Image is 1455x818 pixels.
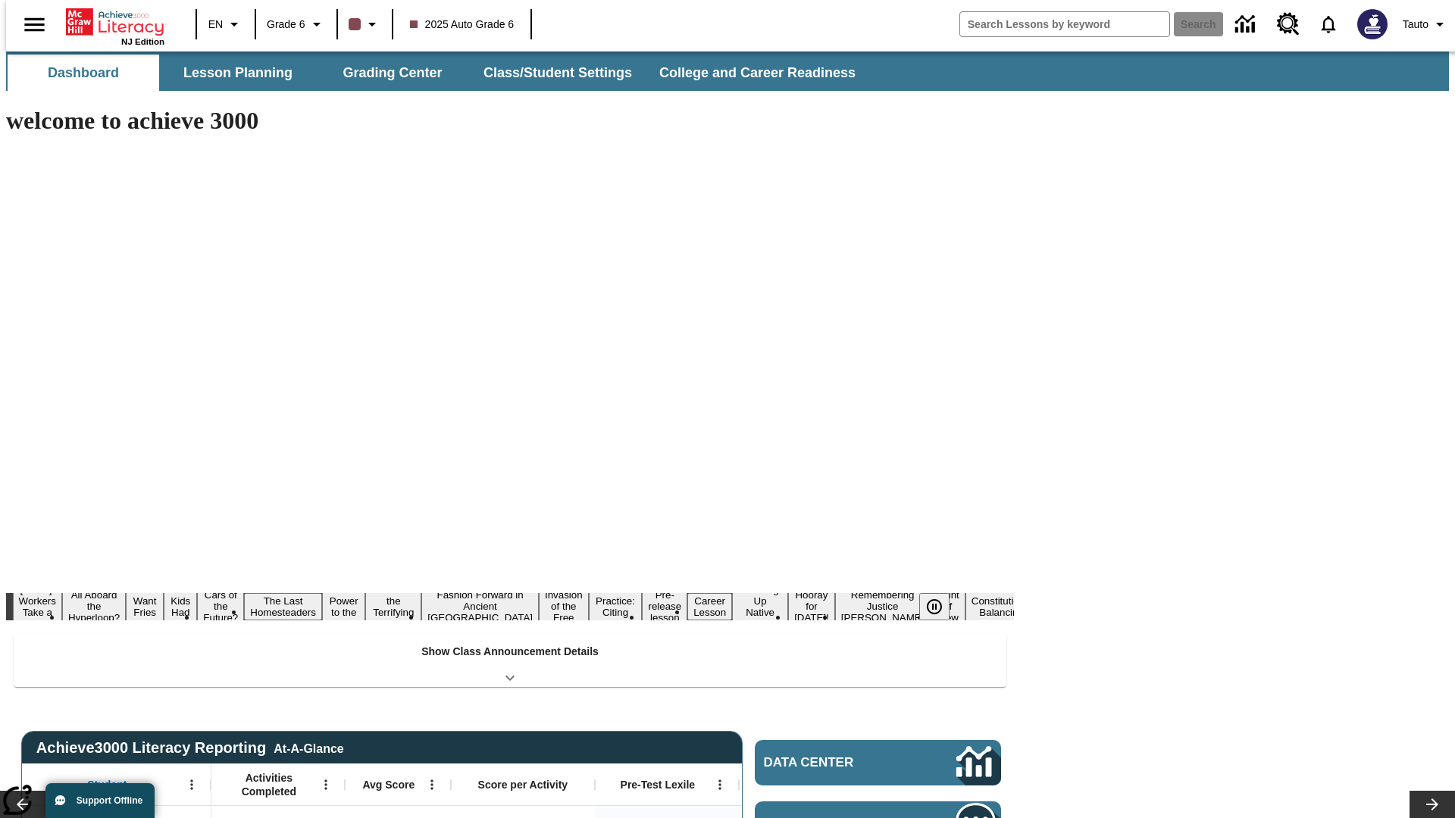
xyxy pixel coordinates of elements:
button: Slide 6 The Last Homesteaders [244,593,322,620]
button: Slide 1 Labor Day: Workers Take a Stand [13,582,62,632]
button: College and Career Readiness [647,55,868,91]
span: Support Offline [77,795,142,806]
button: Support Offline [45,783,155,818]
span: Score per Activity [478,778,568,791]
button: Slide 9 Fashion Forward in Ancient Rome [421,587,539,626]
button: Grade: Grade 6, Select a grade [261,11,332,38]
span: Student [87,778,127,791]
a: Data Center [755,740,1001,785]
span: 2025 Auto Grade 6 [410,17,515,33]
button: Lesson carousel, Next [1410,791,1455,818]
img: Avatar [1357,9,1388,39]
button: Slide 15 Hooray for Constitution Day! [788,587,835,626]
button: Class/Student Settings [471,55,644,91]
button: Open Menu [421,773,443,796]
div: SubNavbar [6,52,1449,91]
h1: welcome to achieve 3000 [6,107,1014,135]
button: Lesson Planning [162,55,314,91]
button: Slide 12 Pre-release lesson [642,587,687,626]
span: Tauto [1403,17,1428,33]
div: Show Class Announcement Details [14,635,1006,687]
button: Slide 4 Dirty Jobs Kids Had To Do [164,570,197,643]
a: Notifications [1309,5,1348,44]
button: Slide 8 Attack of the Terrifying Tomatoes [365,582,421,632]
div: SubNavbar [6,55,869,91]
a: Home [66,7,164,37]
button: Dashboard [8,55,159,91]
span: Activities Completed [219,771,319,798]
span: NJ Edition [121,37,164,46]
button: Slide 13 Career Lesson [687,593,732,620]
button: Select a new avatar [1348,5,1397,44]
button: Open side menu [12,2,57,47]
span: Achieve3000 Literacy Reporting [36,739,344,757]
button: Slide 16 Remembering Justice O'Connor [835,587,931,626]
div: At-A-Glance [274,739,343,756]
div: Home [66,5,164,46]
span: Data Center [764,755,906,770]
input: search field [960,12,1169,36]
button: Profile/Settings [1397,11,1455,38]
button: Slide 14 Cooking Up Native Traditions [732,582,788,632]
button: Slide 2 All Aboard the Hyperloop? [62,587,126,626]
button: Slide 10 The Invasion of the Free CD [539,576,589,637]
a: Data Center [1226,4,1268,45]
span: EN [208,17,223,33]
button: Open Menu [709,773,731,796]
span: Pre-Test Lexile [621,778,696,791]
button: Open Menu [314,773,337,796]
button: Grading Center [317,55,468,91]
div: Pause [919,593,965,620]
button: Slide 18 The Constitution's Balancing Act [965,582,1038,632]
span: Grade 6 [267,17,305,33]
button: Class color is dark brown. Change class color [343,11,387,38]
span: Avg Score [362,778,415,791]
button: Slide 11 Mixed Practice: Citing Evidence [589,582,643,632]
a: Resource Center, Will open in new tab [1268,4,1309,45]
button: Open Menu [180,773,203,796]
button: Pause [919,593,950,620]
button: Slide 7 Solar Power to the People [322,582,366,632]
button: Slide 3 Do You Want Fries With That? [126,570,164,643]
button: Slide 5 Cars of the Future? [197,587,244,626]
button: Language: EN, Select a language [202,11,250,38]
p: Show Class Announcement Details [421,644,599,660]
